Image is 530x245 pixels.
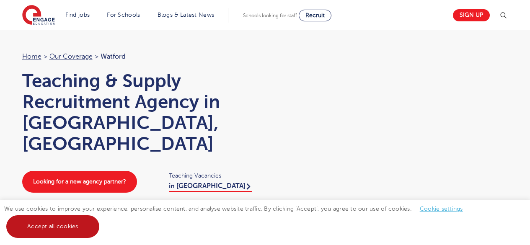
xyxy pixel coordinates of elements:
[4,206,471,230] span: We use cookies to improve your experience, personalise content, and analyse website traffic. By c...
[22,5,55,26] img: Engage Education
[169,171,257,181] span: Teaching Vacancies
[22,51,257,62] nav: breadcrumb
[101,53,126,60] span: Watford
[49,53,93,60] a: Our coverage
[22,70,257,154] h1: Teaching & Supply Recruitment Agency in [GEOGRAPHIC_DATA], [GEOGRAPHIC_DATA]
[107,12,140,18] a: For Schools
[299,10,331,21] a: Recruit
[44,53,47,60] span: >
[65,12,90,18] a: Find jobs
[305,12,325,18] span: Recruit
[95,53,98,60] span: >
[243,13,297,18] span: Schools looking for staff
[22,53,41,60] a: Home
[6,215,99,238] a: Accept all cookies
[420,206,463,212] a: Cookie settings
[453,9,490,21] a: Sign up
[158,12,215,18] a: Blogs & Latest News
[22,171,137,193] a: Looking for a new agency partner?
[169,182,252,192] a: in [GEOGRAPHIC_DATA]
